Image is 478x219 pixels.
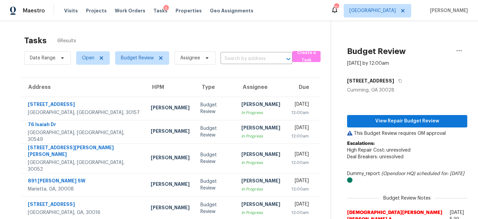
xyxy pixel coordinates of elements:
[241,124,280,133] div: [PERSON_NAME]
[291,159,309,166] div: 12:00am
[347,48,406,55] h2: Budget Review
[347,130,467,137] p: This Budget Review requires GM approval
[151,181,190,189] div: [PERSON_NAME]
[28,209,140,216] div: [GEOGRAPHIC_DATA], GA, 30016
[291,109,309,116] div: 12:00am
[241,101,280,109] div: [PERSON_NAME]
[28,101,140,109] div: [STREET_ADDRESS]
[241,159,280,166] div: In Progress
[28,186,140,193] div: Marietta, GA, 30008
[427,7,468,14] span: [PERSON_NAME]
[284,54,293,64] button: Open
[23,7,45,14] span: Maestro
[28,177,140,186] div: 891 [PERSON_NAME] SW
[292,51,321,62] button: Create a Task
[28,109,140,116] div: [GEOGRAPHIC_DATA], [GEOGRAPHIC_DATA], 30157
[121,55,154,61] span: Budget Review
[200,152,231,165] div: Budget Review
[145,78,195,97] th: HPM
[334,4,339,11] div: 108
[291,133,309,140] div: 12:00am
[163,5,169,12] div: 6
[115,7,145,14] span: Work Orders
[153,8,168,13] span: Tasks
[200,102,231,115] div: Budget Review
[151,104,190,113] div: [PERSON_NAME]
[28,121,140,129] div: 76 Isaiah Dr
[291,186,309,193] div: 12:00am
[241,177,280,186] div: [PERSON_NAME]
[286,78,320,97] th: Due
[28,129,140,143] div: [GEOGRAPHIC_DATA], [GEOGRAPHIC_DATA], 30549
[291,151,309,159] div: [DATE]
[195,78,236,97] th: Type
[221,54,274,64] input: Search by address
[24,37,47,44] h2: Tasks
[86,7,107,14] span: Projects
[151,154,190,163] div: [PERSON_NAME]
[151,128,190,136] div: [PERSON_NAME]
[241,151,280,159] div: [PERSON_NAME]
[347,155,403,159] span: Deal Breakers: unresolved
[241,109,280,116] div: In Progress
[381,171,415,176] i: (Opendoor HQ)
[241,133,280,140] div: In Progress
[236,78,286,97] th: Assignee
[352,117,462,125] span: View Repair Budget Review
[30,55,55,61] span: Date Range
[379,195,435,202] span: Budget Review Notes
[200,202,231,215] div: Budget Review
[57,38,76,44] span: 6 Results
[241,186,280,193] div: In Progress
[151,204,190,213] div: [PERSON_NAME]
[291,124,309,133] div: [DATE]
[347,148,411,153] span: High Repair Cost: unresolved
[347,87,467,94] div: Cumming, GA 30028
[241,209,280,216] div: In Progress
[241,201,280,209] div: [PERSON_NAME]
[21,78,145,97] th: Address
[394,75,403,87] button: Copy Address
[64,7,78,14] span: Visits
[291,209,309,216] div: 12:00am
[176,7,202,14] span: Properties
[349,7,396,14] span: [GEOGRAPHIC_DATA]
[28,201,140,209] div: [STREET_ADDRESS]
[200,125,231,139] div: Budget Review
[180,55,200,61] span: Assignee
[347,77,394,84] h5: [STREET_ADDRESS]
[28,144,140,159] div: [STREET_ADDRESS][PERSON_NAME][PERSON_NAME]
[200,178,231,191] div: Budget Review
[347,115,467,127] button: View Repair Budget Review
[291,101,309,109] div: [DATE]
[296,49,317,64] span: Create a Task
[347,141,375,146] b: Escalations:
[210,7,253,14] span: Geo Assignments
[82,55,94,61] span: Open
[347,60,389,67] div: [DATE] by 12:00am
[291,177,309,186] div: [DATE]
[28,159,140,173] div: [GEOGRAPHIC_DATA], [GEOGRAPHIC_DATA], 30052
[347,170,467,184] div: Dummy_report
[291,201,309,209] div: [DATE]
[417,171,464,176] i: scheduled for: [DATE]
